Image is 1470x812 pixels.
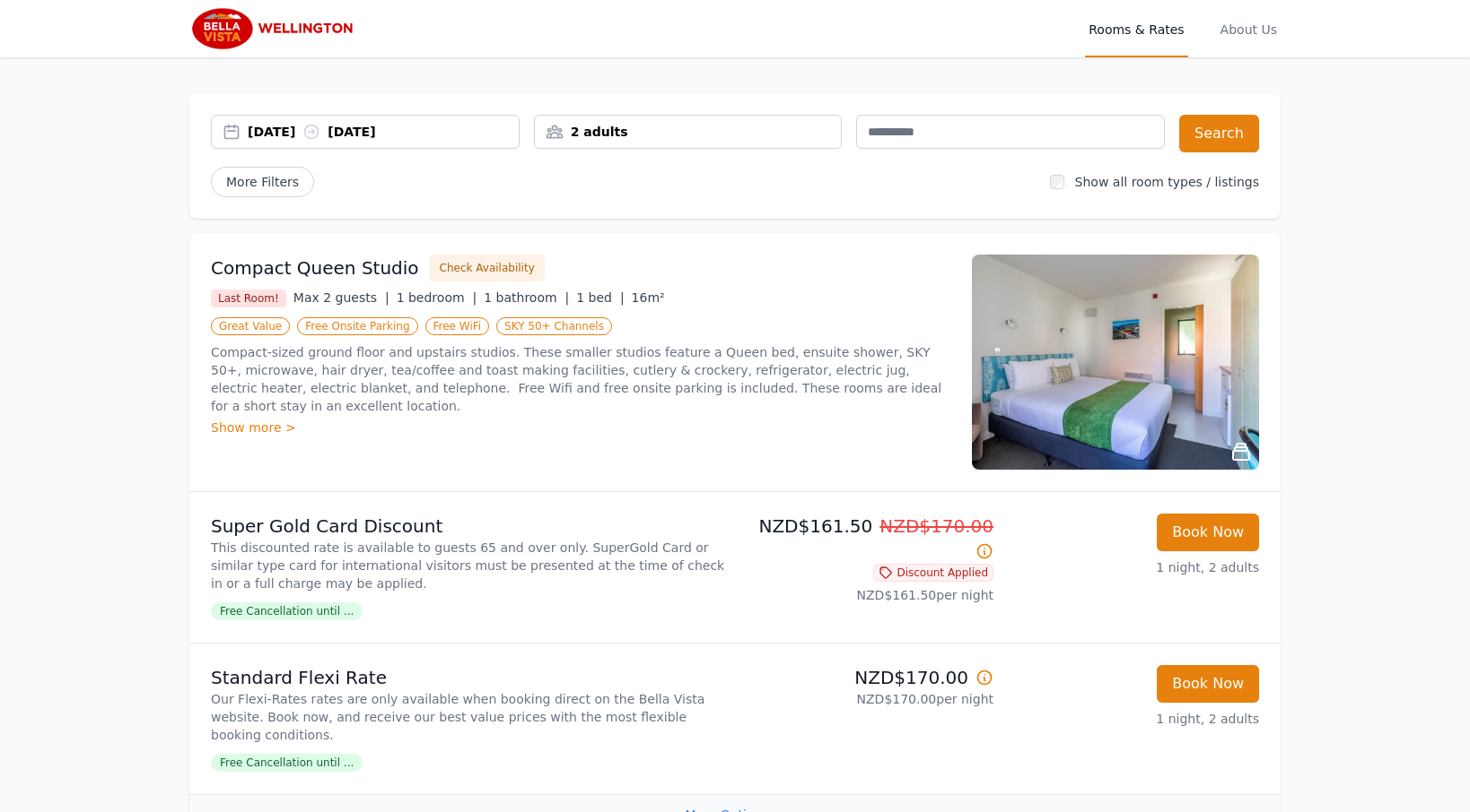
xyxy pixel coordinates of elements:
[211,343,950,415] p: Compact-sized ground floor and upstairs studios. These smaller studios feature a Queen bed, ensui...
[430,255,545,281] button: Check Availability
[742,514,993,564] p: NZD$161.50
[632,290,665,305] span: 16m²
[742,665,993,690] p: NZD$170.00
[1157,665,1259,703] button: Book Now
[211,514,728,539] p: Super Gold Card Discount
[1179,115,1259,152] button: Search
[425,317,490,335] span: Free WiFi
[248,123,519,141] div: [DATE] [DATE]
[211,539,728,592] p: This discounted rate is available to guests 65 and over only. SuperGold Card or similar type card...
[576,290,624,305] span: 1 bed |
[211,419,950,436] div: Show more >
[742,586,993,604] p: NZD$161.50 per night
[211,754,363,772] span: Free Cancellation until ...
[211,289,286,307] span: Last Room!
[1008,558,1259,576] p: 1 night, 2 adults
[535,123,842,141] div: 2 adults
[879,515,993,537] span: NZD$170.00
[297,317,417,335] span: Free Onsite Parking
[742,690,993,708] p: NZD$170.00 per night
[496,317,612,335] span: SKY 50+ Channels
[211,690,728,744] p: Our Flexi-Rates rates are only available when booking direct on the Bella Vista website. Book now...
[211,665,728,690] p: Standard Flexi Rate
[873,564,993,582] span: Discount Applied
[1157,514,1259,551] button: Book Now
[189,7,362,50] img: Bella Vista Wellington
[397,290,477,305] span: 1 bedroom |
[293,290,389,305] span: Max 2 guests |
[211,317,290,335] span: Great Value
[211,602,363,620] span: Free Cancellation until ...
[211,255,419,281] h3: Compact Queen Studio
[1008,710,1259,728] p: 1 night, 2 adults
[1075,175,1259,189] label: Show all room types / listings
[211,167,314,197] span: More Filters
[484,290,569,305] span: 1 bathroom |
